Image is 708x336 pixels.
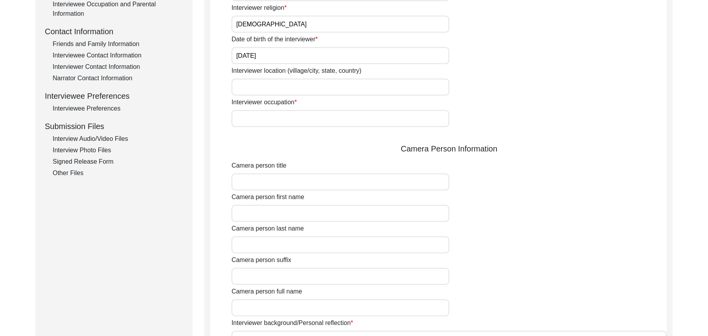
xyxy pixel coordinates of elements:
div: Narrator Contact Information [53,74,183,83]
div: Other Files [53,168,183,178]
div: Interview Photo Files [53,146,183,155]
label: Camera person first name [232,192,304,202]
div: Interviewee Preferences [45,90,183,102]
div: Friends and Family Information [53,39,183,49]
div: Camera Person Information [232,143,667,155]
div: Interview Audio/Video Files [53,134,183,144]
div: Contact Information [45,26,183,37]
div: Interviewer Contact Information [53,62,183,72]
label: Date of birth of the interviewer [232,35,318,44]
label: Interviewer religion [232,3,287,13]
label: Interviewer background/Personal reflection [232,318,353,328]
label: Camera person last name [232,224,304,233]
div: Interviewee Preferences [53,104,183,113]
div: Interviewee Contact Information [53,51,183,60]
label: Camera person suffix [232,255,291,265]
div: Signed Release Form [53,157,183,166]
label: Camera person full name [232,287,302,296]
label: Interviewer location (village/city, state, country) [232,66,362,76]
div: Submission Files [45,120,183,132]
label: Camera person title [232,161,287,170]
label: Interviewer occupation [232,98,297,107]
